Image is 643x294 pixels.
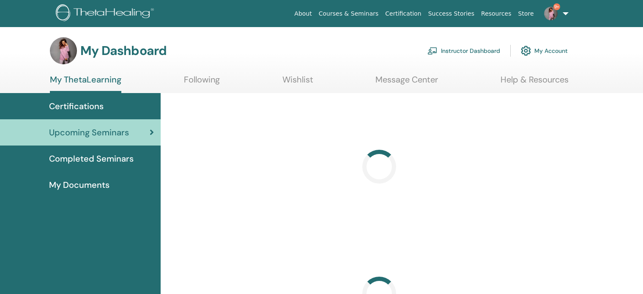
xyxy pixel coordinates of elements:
[184,74,220,91] a: Following
[56,4,157,23] img: logo.png
[315,6,382,22] a: Courses & Seminars
[515,6,537,22] a: Store
[49,126,129,139] span: Upcoming Seminars
[521,41,568,60] a: My Account
[50,37,77,64] img: default.jpg
[49,152,134,165] span: Completed Seminars
[521,44,531,58] img: cog.svg
[49,100,104,113] span: Certifications
[382,6,424,22] a: Certification
[544,7,558,20] img: default.jpg
[291,6,315,22] a: About
[553,3,560,10] span: 9+
[49,179,109,191] span: My Documents
[375,74,438,91] a: Message Center
[80,43,167,58] h3: My Dashboard
[50,74,121,93] a: My ThetaLearning
[478,6,515,22] a: Resources
[427,47,438,55] img: chalkboard-teacher.svg
[425,6,478,22] a: Success Stories
[501,74,569,91] a: Help & Resources
[427,41,500,60] a: Instructor Dashboard
[282,74,313,91] a: Wishlist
